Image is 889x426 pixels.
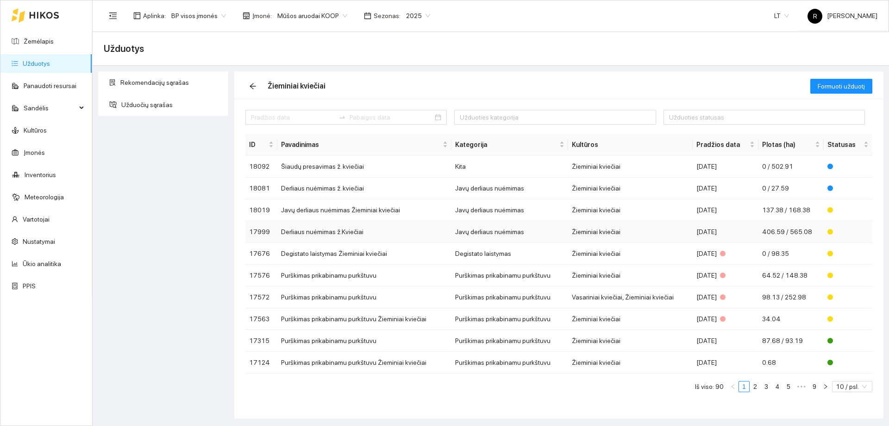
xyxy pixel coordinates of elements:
[451,286,569,308] td: Purškimas prikabinamu purkštuvu
[24,82,76,89] a: Panaudoti resursai
[568,243,693,265] td: Žieminiai kviečiai
[109,79,116,86] span: solution
[762,337,803,344] span: 87.68 / 93.19
[24,38,54,45] a: Žemėlapis
[568,308,693,330] td: Žieminiai kviečiai
[281,140,440,150] span: Pavadinimas
[762,206,810,214] span: 137.38 / 168.38
[451,221,569,243] td: Javų derliaus nuėmimas
[245,79,260,94] button: arrow-left
[133,12,141,19] span: layout
[23,238,55,245] a: Nustatymai
[696,183,755,193] div: [DATE]
[245,221,277,243] td: 17999
[730,384,736,389] span: left
[772,381,783,392] a: 4
[739,381,750,392] li: 1
[451,134,569,156] th: this column's title is Kategorija,this column is sortable
[23,260,61,267] a: Ūkio analitika
[245,134,277,156] th: this column's title is ID,this column is sortable
[824,134,872,156] th: this column's title is Statusas,this column is sortable
[451,178,569,199] td: Javų derliaus nuėmimas
[451,156,569,178] td: Kita
[696,161,755,172] div: [DATE]
[568,286,693,308] td: Vasariniai kviečiai, Žieminiai kviečiai
[451,330,569,352] td: Purškimas prikabinamu purkštuvu
[277,330,451,352] td: Purškimas prikabinamu purkštuvu
[758,352,824,374] td: 0.68
[277,199,451,221] td: Javų derliaus nuėmimas Žieminiai kviečiai
[25,193,64,201] a: Meteorologija
[568,221,693,243] td: Žieminiai kviečiai
[696,140,748,150] span: Pradžios data
[245,308,277,330] td: 17563
[750,381,760,392] a: 2
[772,381,783,392] li: 4
[451,308,569,330] td: Purškimas prikabinamu purkštuvu
[143,11,166,21] span: Aplinka :
[245,330,277,352] td: 17315
[696,270,755,280] div: [DATE]
[693,134,758,156] th: this column's title is Pradžios data,this column is sortable
[568,265,693,286] td: Žieminiai kviečiai
[245,243,277,265] td: 17676
[696,248,755,259] div: [DATE]
[251,112,335,122] input: Pradžios data
[696,314,755,324] div: [DATE]
[277,308,451,330] td: Purškimas prikabinamu purkštuvu Žieminiai kviečiai
[762,163,793,170] span: 0 / 502.91
[568,199,693,221] td: Žieminiai kviečiai
[104,41,144,56] span: Užduotys
[758,134,824,156] th: this column's title is Plotas (ha),this column is sortable
[245,286,277,308] td: 17572
[818,81,865,91] span: Formuoti užduotį
[820,381,831,392] button: right
[823,384,828,389] span: right
[809,381,820,392] li: 9
[774,9,789,23] span: LT
[120,73,221,92] span: Rekomendacijų sąrašas
[277,243,451,265] td: Degistato laistymas Žieminiai kviečiai
[23,216,50,223] a: Vartotojai
[277,352,451,374] td: Purškimas prikabinamu purkštuvu Žieminiai kviečiai
[761,381,772,392] li: 3
[761,381,771,392] a: 3
[783,381,794,392] li: 5
[827,140,862,150] span: Statusas
[739,381,749,392] a: 1
[762,272,808,279] span: 64.52 / 148.38
[277,265,451,286] td: Purškimas prikabinamu purkštuvu
[451,352,569,374] td: Purškimas prikabinamu purkštuvu
[277,286,451,308] td: Purškimas prikabinamu purkštuvu
[245,156,277,178] td: 18092
[809,381,820,392] a: 9
[277,178,451,199] td: Derliaus nuėmimas ž. kviečiai
[762,140,813,150] span: Plotas (ha)
[245,352,277,374] td: 17124
[24,149,45,156] a: Įmonės
[451,243,569,265] td: Degistato laistymas
[104,6,122,25] button: menu-fold
[406,9,430,23] span: 2025
[762,184,789,192] span: 0 / 27.59
[762,250,789,257] span: 0 / 98.35
[568,352,693,374] td: Žieminiai kviečiai
[832,381,872,392] div: Page Size
[246,83,260,90] span: arrow-left
[813,9,817,24] span: R
[750,381,761,392] li: 2
[568,134,693,156] th: Kultūros
[696,357,755,368] div: [DATE]
[727,381,739,392] button: left
[171,9,226,23] span: BP visos įmonės
[350,112,433,122] input: Pabaigos data
[338,114,346,121] span: to
[758,308,824,330] td: 34.04
[109,12,117,20] span: menu-fold
[808,12,877,19] span: [PERSON_NAME]
[836,381,869,392] span: 10 / psl.
[268,80,326,92] div: Žieminiai kviečiai
[451,265,569,286] td: Purškimas prikabinamu purkštuvu
[245,178,277,199] td: 18081
[727,381,739,392] li: Atgal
